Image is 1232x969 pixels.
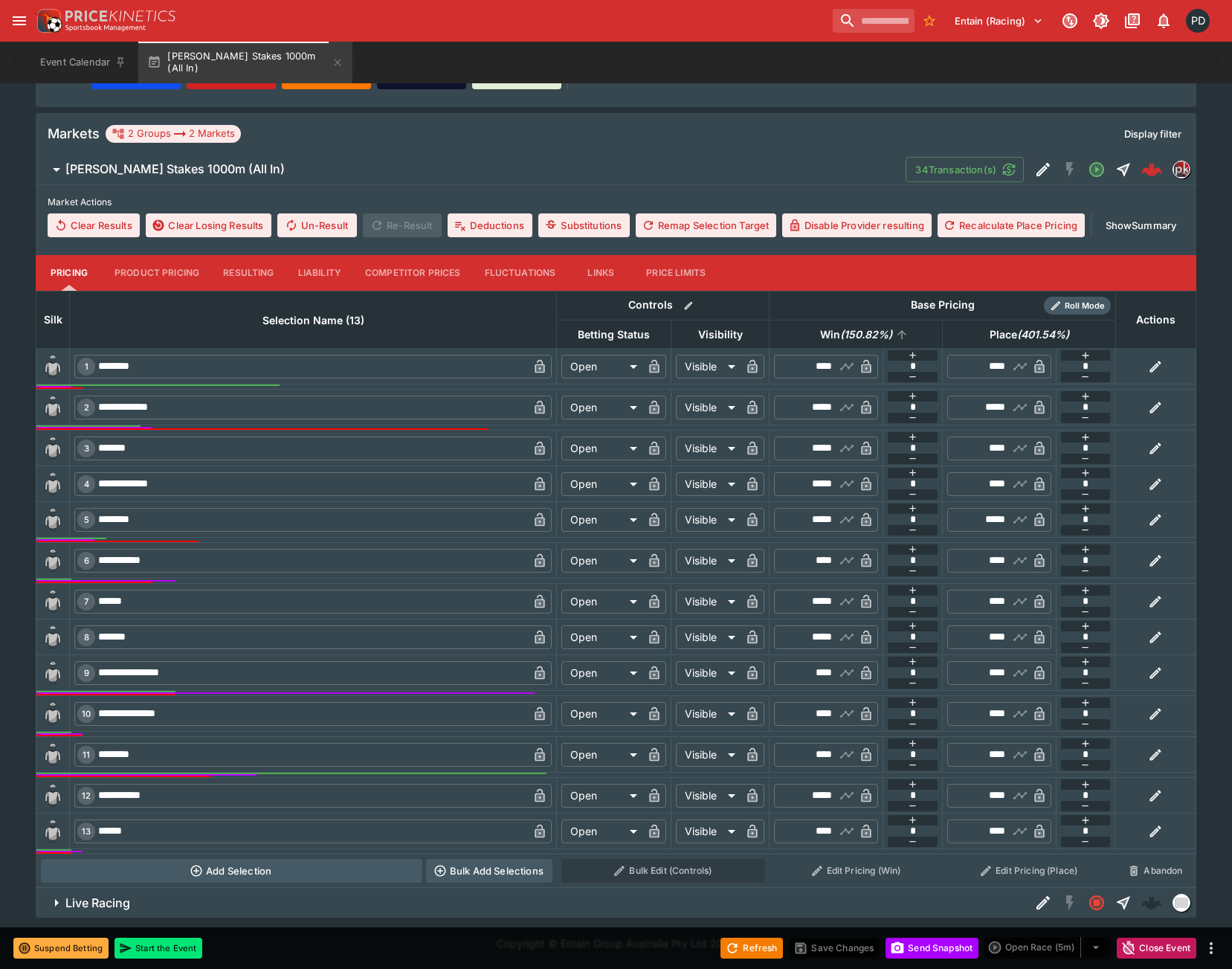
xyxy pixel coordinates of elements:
img: blank-silk.png [41,549,65,573]
button: [PERSON_NAME] Stakes 1000m (All In) [138,42,352,83]
img: liveracing [1173,895,1190,911]
div: 2 Groups 2 Markets [112,125,235,143]
span: 9 [81,668,92,678]
button: ShowSummary [1097,213,1184,237]
button: open drawer [6,7,33,34]
img: blank-silk.png [41,820,65,843]
img: blank-silk.png [41,590,65,614]
div: 13a8948f-bd19-494d-8ae1-58d6149c8d86 [1141,159,1162,180]
div: Visible [676,355,741,379]
img: blank-silk.png [41,472,65,496]
button: Bulk edit [679,296,698,315]
img: blank-silk.png [41,508,65,532]
img: blank-silk.png [41,396,65,419]
div: Visible [676,743,741,767]
div: Open [561,437,642,460]
span: 6 [81,556,92,566]
button: Pricing [36,255,103,291]
div: Visible [676,549,741,573]
button: Resulting [211,255,286,291]
span: Place(401.54%) [973,326,1086,344]
img: PriceKinetics [65,10,175,22]
button: Deductions [448,213,532,237]
span: Un-Result [277,213,357,237]
div: liveracing [1173,894,1190,912]
button: Competitor Prices [353,255,473,291]
div: Open [561,590,642,614]
div: Visible [676,396,741,419]
img: pricekinetics [1173,161,1190,178]
button: Straight [1110,889,1137,916]
em: ( 401.54 %) [1017,326,1069,344]
span: 1 [82,361,91,372]
div: Open [561,508,642,532]
div: Visible [676,820,741,843]
span: Betting Status [561,326,666,344]
img: blank-silk.png [41,437,65,460]
button: Live Racing [36,888,1030,918]
span: Visibility [682,326,759,344]
button: 34Transaction(s) [906,157,1024,182]
div: pricekinetics [1173,161,1190,178]
button: more [1202,939,1220,957]
span: 5 [81,515,92,525]
a: 13a8948f-bd19-494d-8ae1-58d6149c8d86 [1137,155,1167,184]
div: Visible [676,437,741,460]
button: Select Tenant [946,9,1052,33]
span: 10 [79,709,94,719]
div: split button [984,937,1111,958]
button: Edit Pricing (Win) [774,859,938,883]
div: Visible [676,472,741,496]
button: Disable Provider resulting [782,213,931,237]
span: 13 [79,826,94,837]
div: Visible [676,508,741,532]
button: Recalculate Place Pricing [938,213,1085,237]
button: SGM Disabled [1057,156,1083,183]
button: Price Limits [634,255,717,291]
button: Notifications [1150,7,1177,34]
button: Abandon [1120,859,1191,883]
span: 11 [80,750,93,760]
button: Product Pricing [103,255,211,291]
button: Paul Dicioccio [1181,4,1214,37]
span: 8 [81,632,92,643]
div: Visible [676,590,741,614]
button: Suspend Betting [13,938,109,959]
span: 7 [81,596,91,607]
button: Start the Event [115,938,202,959]
button: Documentation [1119,7,1146,34]
button: Edit Detail [1030,156,1057,183]
button: Substitutions [538,213,630,237]
div: Show/hide Price Roll mode configuration. [1044,297,1111,315]
img: blank-silk.png [41,661,65,685]
img: blank-silk.png [41,355,65,379]
th: Controls [557,291,770,320]
button: Straight [1110,156,1137,183]
img: logo-cerberus--red.svg [1141,159,1162,180]
div: Open [561,743,642,767]
div: Open [561,396,642,419]
img: blank-silk.png [41,743,65,767]
button: Liability [286,255,353,291]
div: Visible [676,661,741,685]
button: Bulk Edit (Controls) [561,859,765,883]
button: Event Calendar [31,42,135,83]
button: Add Selection [41,859,422,883]
button: Fluctuations [473,255,568,291]
div: Open [561,625,642,649]
img: blank-silk.png [41,784,65,808]
button: Closed [1083,889,1110,916]
button: Open [1083,156,1110,183]
button: Clear Results [48,213,140,237]
img: Sportsbook Management [65,25,146,31]
div: Base Pricing [905,296,981,315]
span: 12 [79,791,94,801]
button: Bulk Add Selections via CSV Data [426,859,552,883]
th: Silk [36,291,70,348]
div: Visible [676,702,741,726]
svg: Closed [1088,894,1106,912]
img: PriceKinetics Logo [33,6,62,36]
label: Market Actions [48,191,1184,213]
div: Open [561,784,642,808]
div: Open [561,702,642,726]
